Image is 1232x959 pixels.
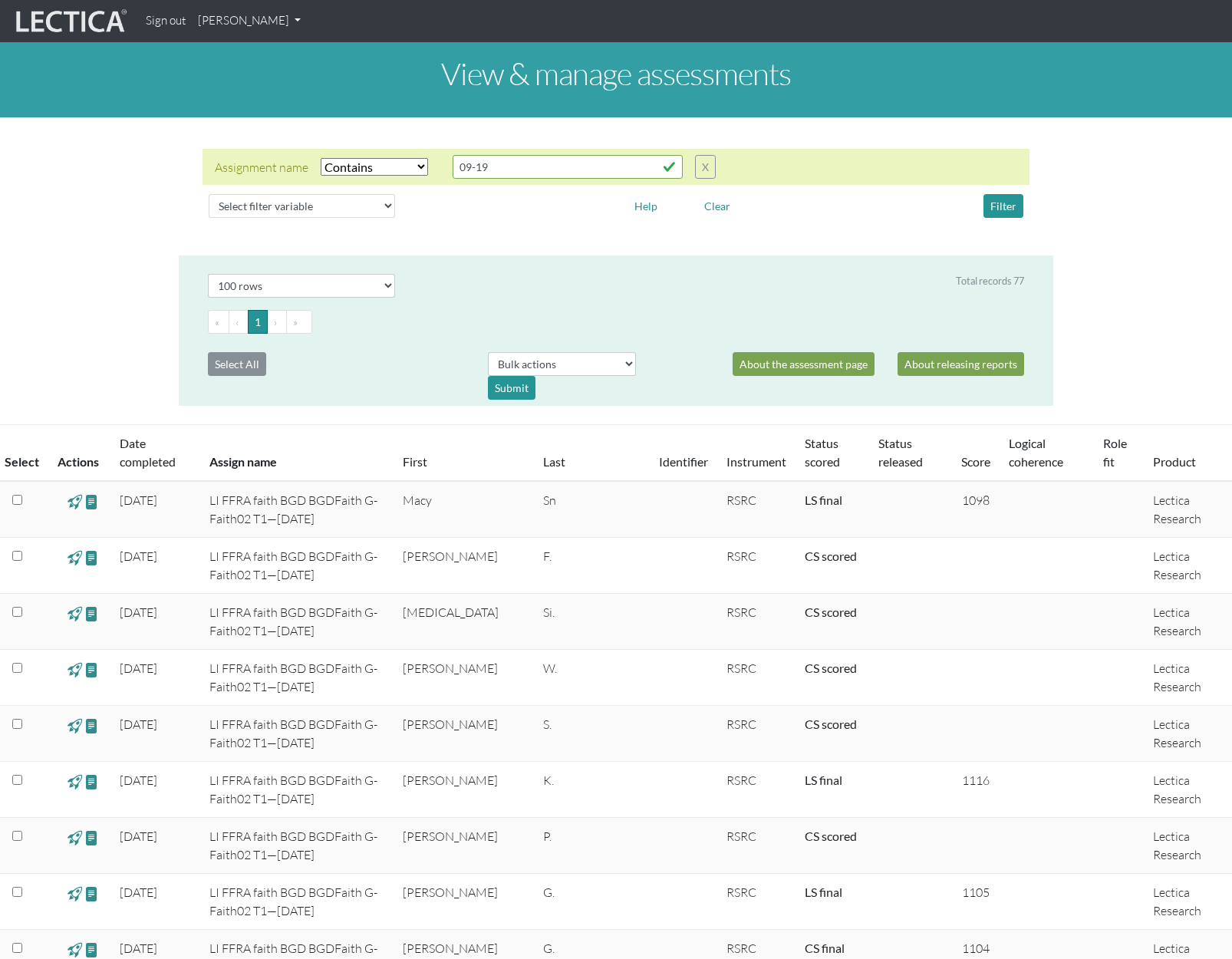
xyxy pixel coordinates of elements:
[1144,874,1232,930] td: Lectica Research
[659,454,708,469] a: Identifier
[805,661,857,675] a: Completed = assessment has been completed; CS scored = assessment has been CLAS scored; LS scored...
[68,605,82,622] span: view
[192,6,307,36] a: [PERSON_NAME]
[805,773,842,787] a: Completed = assessment has been completed; CS scored = assessment has been CLAS scored; LS scored...
[12,7,127,36] img: lecticalive
[200,594,394,650] td: LI FFRA faith BGD BGDFaith G-Faith02 T1—[DATE]
[983,194,1023,218] button: Filter
[394,594,534,650] td: [MEDICAL_DATA]
[962,885,990,900] span: 1105
[68,661,82,678] span: view
[200,481,394,538] td: LI FFRA faith BGD BGDFaith G-Faith02 T1—[DATE]
[717,650,796,706] td: RSRC
[84,885,99,902] span: view
[733,352,875,376] a: About the assessment page
[110,538,200,594] td: [DATE]
[110,874,200,930] td: [DATE]
[68,885,82,902] span: view
[208,310,1024,334] ul: Pagination
[68,493,82,510] span: view
[403,454,427,469] a: First
[717,874,796,930] td: RSRC
[68,549,82,566] span: view
[805,717,857,731] a: Completed = assessment has been completed; CS scored = assessment has been CLAS scored; LS scored...
[805,885,842,899] a: Completed = assessment has been completed; CS scored = assessment has been CLAS scored; LS scored...
[805,941,845,955] a: Completed = assessment has been completed; CS scored = assessment has been CLAS scored; LS scored...
[534,818,650,874] td: P.
[84,717,99,734] span: view
[68,941,82,958] span: view
[394,818,534,874] td: [PERSON_NAME]
[200,650,394,706] td: LI FFRA faith BGD BGDFaith G-Faith02 T1—[DATE]
[717,481,796,538] td: RSRC
[84,941,99,958] span: view
[878,436,923,469] a: Status released
[200,762,394,818] td: LI FFRA faith BGD BGDFaith G-Faith02 T1—[DATE]
[961,454,990,469] a: Score
[84,829,99,846] span: view
[1144,706,1232,762] td: Lectica Research
[717,594,796,650] td: RSRC
[1144,594,1232,650] td: Lectica Research
[110,818,200,874] td: [DATE]
[628,194,664,218] button: Help
[697,194,737,218] button: Clear
[110,706,200,762] td: [DATE]
[394,874,534,930] td: [PERSON_NAME]
[200,425,394,482] th: Assign name
[248,310,268,334] button: Go to page 1
[394,538,534,594] td: [PERSON_NAME]
[1144,481,1232,538] td: Lectica Research
[84,493,99,510] span: view
[726,454,786,469] a: Instrument
[534,594,650,650] td: Si.
[140,6,192,36] a: Sign out
[717,706,796,762] td: RSRC
[695,155,716,179] button: X
[394,762,534,818] td: [PERSON_NAME]
[534,762,650,818] td: K.
[110,481,200,538] td: [DATE]
[1103,436,1127,469] a: Role fit
[110,762,200,818] td: [DATE]
[1153,454,1196,469] a: Product
[805,549,857,563] a: Completed = assessment has been completed; CS scored = assessment has been CLAS scored; LS scored...
[543,454,565,469] a: Last
[534,706,650,762] td: S.
[805,829,857,843] a: Completed = assessment has been completed; CS scored = assessment has been CLAS scored; LS scored...
[534,481,650,538] td: Sn
[717,818,796,874] td: RSRC
[200,874,394,930] td: LI FFRA faith BGD BGDFaith G-Faith02 T1—[DATE]
[805,436,840,469] a: Status scored
[962,493,990,508] span: 1098
[717,762,796,818] td: RSRC
[110,650,200,706] td: [DATE]
[208,352,266,376] button: Select All
[110,594,200,650] td: [DATE]
[84,773,99,790] span: view
[1144,818,1232,874] td: Lectica Research
[534,538,650,594] td: F.
[717,538,796,594] td: RSRC
[68,829,82,846] span: view
[628,197,664,212] a: Help
[84,605,99,622] span: view
[534,874,650,930] td: G.
[120,436,176,469] a: Date completed
[956,274,1024,288] div: Total records 77
[1144,538,1232,594] td: Lectica Research
[1144,650,1232,706] td: Lectica Research
[84,549,99,566] span: view
[200,706,394,762] td: LI FFRA faith BGD BGDFaith G-Faith02 T1—[DATE]
[394,650,534,706] td: [PERSON_NAME]
[215,158,308,176] div: Assignment name
[805,605,857,619] a: Completed = assessment has been completed; CS scored = assessment has been CLAS scored; LS scored...
[68,717,82,734] span: view
[805,493,842,507] a: Completed = assessment has been completed; CS scored = assessment has been CLAS scored; LS scored...
[200,818,394,874] td: LI FFRA faith BGD BGDFaith G-Faith02 T1—[DATE]
[898,352,1024,376] a: About releasing reports
[488,376,535,400] div: Submit
[200,538,394,594] td: LI FFRA faith BGD BGDFaith G-Faith02 T1—[DATE]
[48,425,110,482] th: Actions
[68,773,82,790] span: view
